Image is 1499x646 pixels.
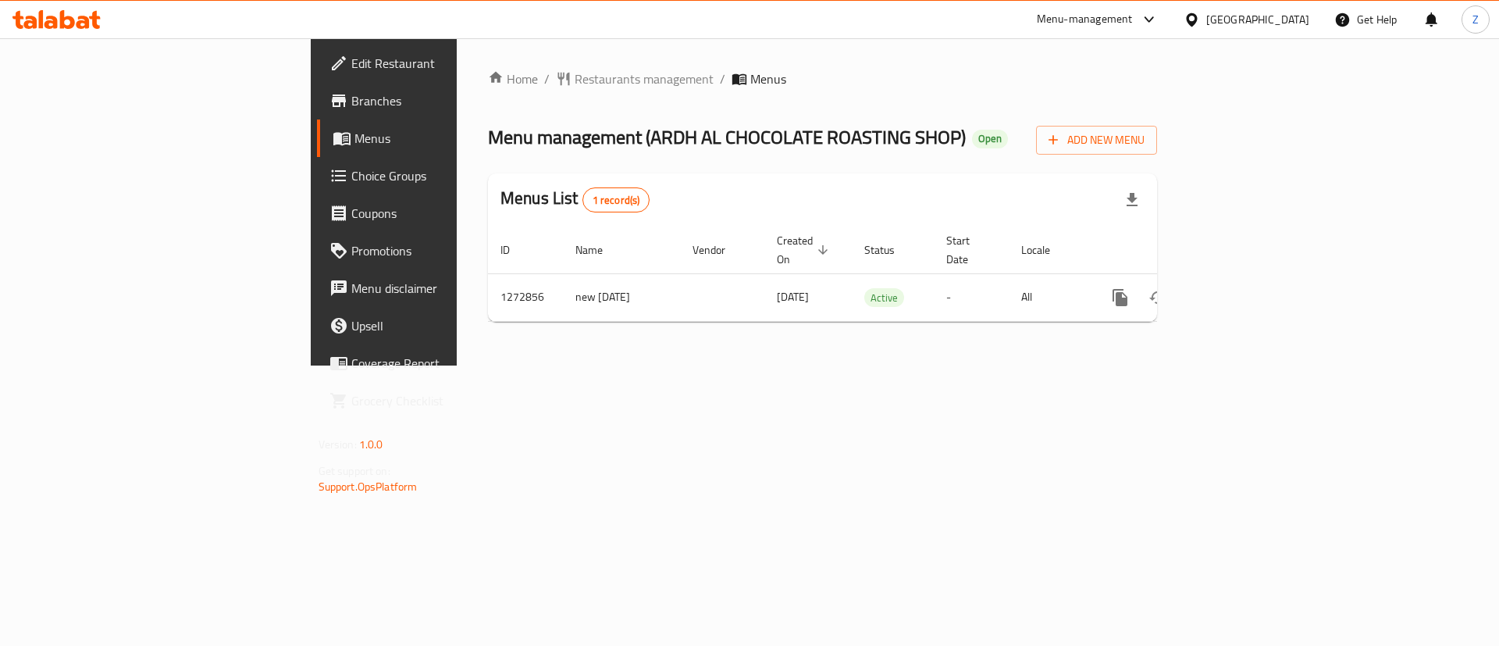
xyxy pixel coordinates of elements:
[1102,279,1139,316] button: more
[575,241,623,259] span: Name
[317,307,561,344] a: Upsell
[1037,10,1133,29] div: Menu-management
[1472,11,1479,28] span: Z
[351,166,549,185] span: Choice Groups
[317,232,561,269] a: Promotions
[319,476,418,497] a: Support.OpsPlatform
[1139,279,1177,316] button: Change Status
[354,129,549,148] span: Menus
[488,227,1264,322] table: enhanced table
[317,195,561,232] a: Coupons
[583,193,650,208] span: 1 record(s)
[563,273,680,321] td: new [DATE]
[317,120,561,157] a: Menus
[720,70,725,88] li: /
[1113,181,1151,219] div: Export file
[972,130,1008,148] div: Open
[1089,227,1264,274] th: Actions
[864,288,904,307] div: Active
[317,344,561,382] a: Coverage Report
[359,434,383,455] span: 1.0.0
[319,461,390,481] span: Get support on:
[317,382,561,419] a: Grocery Checklist
[351,241,549,260] span: Promotions
[351,54,549,73] span: Edit Restaurant
[777,231,833,269] span: Created On
[317,269,561,307] a: Menu disclaimer
[351,279,549,298] span: Menu disclaimer
[1009,273,1089,321] td: All
[864,241,915,259] span: Status
[972,132,1008,145] span: Open
[319,434,357,455] span: Version:
[556,70,714,88] a: Restaurants management
[1206,11,1309,28] div: [GEOGRAPHIC_DATA]
[488,120,966,155] span: Menu management ( ARDH AL CHOCOLATE ROASTING SHOP )
[500,187,650,212] h2: Menus List
[500,241,530,259] span: ID
[351,354,549,373] span: Coverage Report
[488,70,1157,88] nav: breadcrumb
[582,187,650,212] div: Total records count
[777,287,809,307] span: [DATE]
[351,91,549,110] span: Branches
[575,70,714,88] span: Restaurants management
[864,289,904,307] span: Active
[1049,130,1145,150] span: Add New Menu
[317,157,561,195] a: Choice Groups
[1021,241,1070,259] span: Locale
[693,241,746,259] span: Vendor
[934,273,1009,321] td: -
[351,391,549,410] span: Grocery Checklist
[750,70,786,88] span: Menus
[317,82,561,120] a: Branches
[351,204,549,223] span: Coupons
[351,316,549,335] span: Upsell
[317,45,561,82] a: Edit Restaurant
[946,231,990,269] span: Start Date
[1036,126,1157,155] button: Add New Menu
